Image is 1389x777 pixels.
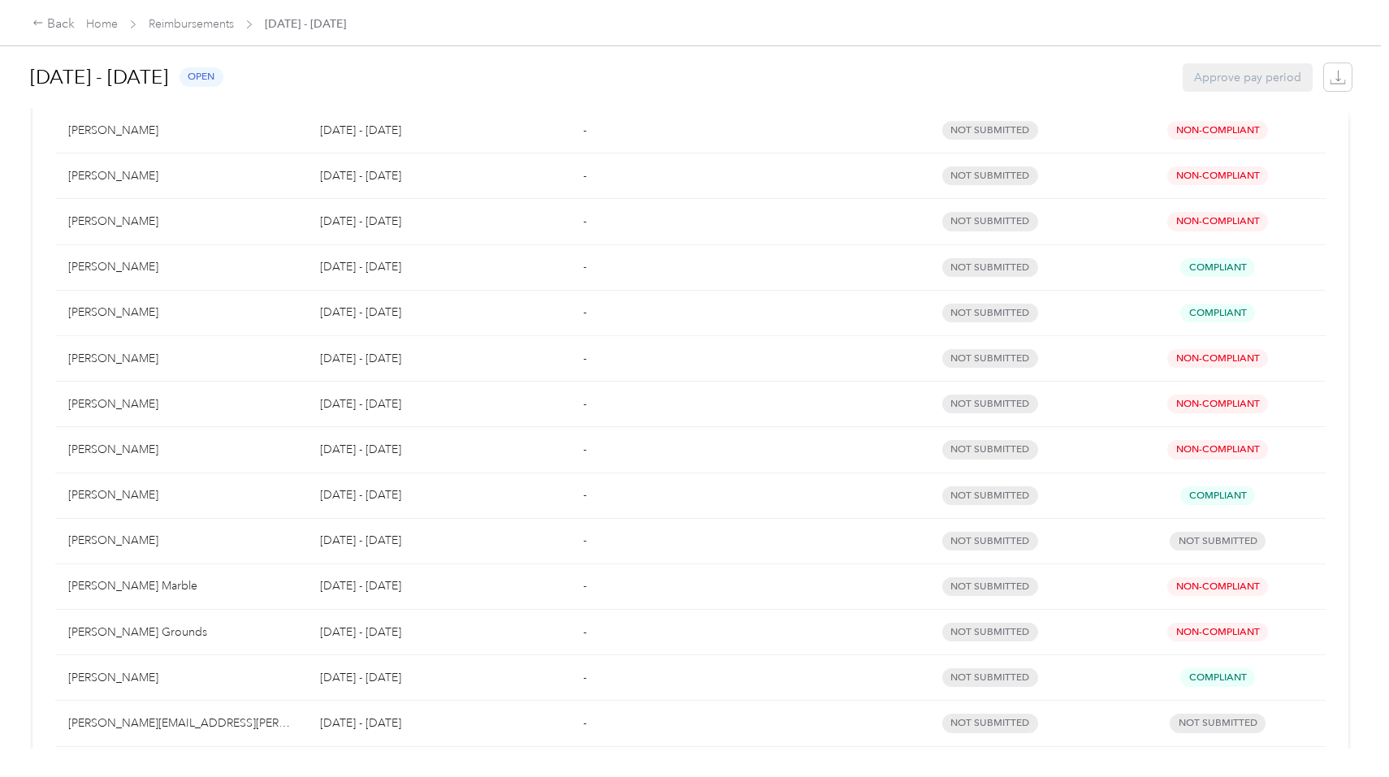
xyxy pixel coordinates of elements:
span: not submitted [942,440,1038,459]
span: Non-Compliant [1167,577,1268,596]
p: [DATE] - [DATE] [320,350,558,368]
div: [PERSON_NAME][EMAIL_ADDRESS][PERSON_NAME][DOMAIN_NAME] [68,714,294,732]
div: [PERSON_NAME] Marble [68,577,294,595]
p: [DATE] - [DATE] [320,714,558,732]
p: [DATE] - [DATE] [320,486,558,504]
div: [PERSON_NAME] [68,441,294,459]
span: Compliant [1180,258,1255,277]
span: not submitted [942,714,1038,732]
td: - [570,382,870,427]
td: - [570,153,870,199]
span: not submitted [942,577,1038,596]
p: [DATE] - [DATE] [320,624,558,641]
p: [DATE] - [DATE] [320,577,558,595]
p: [DATE] - [DATE] [320,304,558,322]
span: not submitted [942,668,1038,687]
p: [DATE] - [DATE] [320,395,558,413]
span: Not submitted [1170,532,1266,550]
iframe: Everlance-gr Chat Button Frame [1298,686,1389,777]
span: not submitted [942,304,1038,322]
div: [PERSON_NAME] [68,669,294,687]
span: Non-Compliant [1167,395,1268,413]
p: [DATE] - [DATE] [320,441,558,459]
div: Back [32,15,75,34]
p: [DATE] - [DATE] [320,213,558,231]
td: - [570,291,870,336]
span: Compliant [1180,304,1255,322]
div: [PERSON_NAME] [68,213,294,231]
h1: [DATE] - [DATE] [30,58,168,97]
td: - [570,519,870,564]
div: [PERSON_NAME] [68,167,294,185]
span: not submitted [942,349,1038,368]
span: not submitted [942,623,1038,641]
span: Not submitted [1170,714,1266,732]
td: - [570,427,870,473]
td: - [570,655,870,701]
span: not submitted [942,121,1038,140]
span: open [180,67,223,86]
p: [DATE] - [DATE] [320,669,558,687]
span: Compliant [1180,486,1255,505]
div: [PERSON_NAME] [68,122,294,140]
span: not submitted [942,258,1038,277]
td: - [570,473,870,519]
p: [DATE] - [DATE] [320,122,558,140]
p: [DATE] - [DATE] [320,167,558,185]
td: - [570,336,870,382]
span: [DATE] - [DATE] [265,15,346,32]
td: - [570,701,870,746]
span: Compliant [1180,668,1255,687]
p: [DATE] - [DATE] [320,258,558,276]
span: Non-Compliant [1167,349,1268,368]
span: Non-Compliant [1167,166,1268,185]
span: Non-Compliant [1167,623,1268,641]
span: not submitted [942,486,1038,505]
div: [PERSON_NAME] [68,395,294,413]
td: - [570,564,870,610]
span: Non-Compliant [1167,440,1268,459]
div: [PERSON_NAME] [68,532,294,550]
td: - [570,108,870,153]
a: Reimbursements [149,17,234,31]
div: [PERSON_NAME] Grounds [68,624,294,641]
td: - [570,199,870,244]
a: Home [86,17,118,31]
span: Non-Compliant [1167,212,1268,231]
div: [PERSON_NAME] [68,486,294,504]
span: not submitted [942,212,1038,231]
td: - [570,610,870,655]
div: [PERSON_NAME] [68,350,294,368]
span: Non-Compliant [1167,121,1268,140]
span: not submitted [942,166,1038,185]
p: [DATE] - [DATE] [320,532,558,550]
span: not submitted [942,532,1038,550]
div: [PERSON_NAME] [68,304,294,322]
span: not submitted [942,395,1038,413]
div: [PERSON_NAME] [68,258,294,276]
td: - [570,245,870,291]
